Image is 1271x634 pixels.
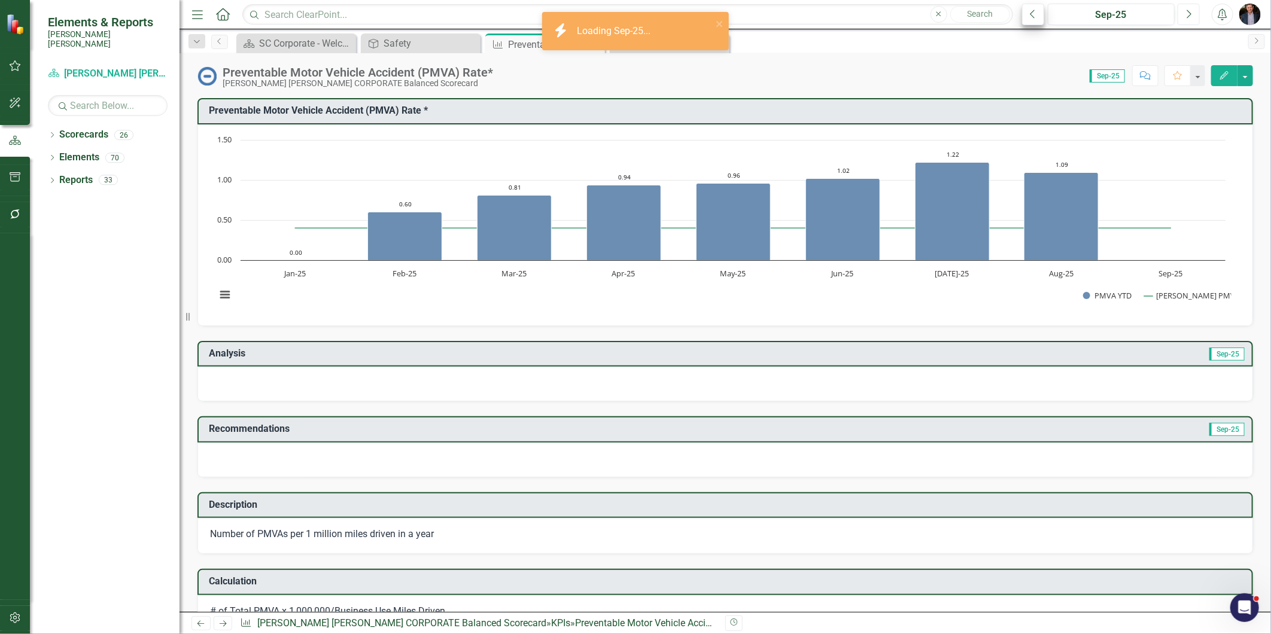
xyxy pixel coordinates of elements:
a: Scorecards [59,128,108,142]
div: 33 [99,175,118,185]
text: Feb-25 [393,268,416,279]
a: [PERSON_NAME] [PERSON_NAME] CORPORATE Balanced Scorecard [48,67,168,81]
text: 0.00 [217,254,232,265]
text: Sep-25 [1159,268,1183,279]
div: 70 [105,153,124,163]
a: Elements [59,151,99,164]
h3: Description [209,499,1246,510]
path: Mar-25, 0.81. PMVA YTD. [478,195,552,260]
text: Aug-25 [1049,268,1074,279]
span: Number of PMVAs per 1 million miles driven in a year [210,528,434,539]
text: 1.00 [217,174,232,185]
path: May-25, 0.96. PMVA YTD. [697,183,771,260]
input: Search ClearPoint... [242,4,1013,25]
text: Apr-25 [612,268,635,279]
div: Loading Sep-25... [577,25,653,38]
div: Preventable Motor Vehicle Accident (PMVA) Rate* [223,66,493,79]
a: Reports [59,173,93,187]
text: Jan-25 [283,268,306,279]
g: MAX PMVA Target, series 2 of 2. Line with 9 data points. [293,225,1173,230]
text: 0.81 [509,183,521,191]
button: Sep-25 [1048,4,1175,25]
iframe: Intercom live chat [1230,593,1259,622]
span: Sep-25 [1209,348,1245,361]
path: Jun-25, 1.02. PMVA YTD. [806,178,880,260]
text: Mar-25 [501,268,527,279]
text: 0.00 [290,248,302,257]
h3: Preventable Motor Vehicle Accident (PMVA) Rate ​* [209,105,1246,116]
button: Show MAX PMVA Target [1144,291,1221,301]
a: Safety [364,36,478,51]
text: 1.09 [1056,160,1068,169]
button: Show PMVA YTD [1083,291,1132,301]
span: Sep-25 [1090,69,1125,83]
button: close [716,17,724,31]
text: 0.60 [399,200,412,208]
path: Jul-25, 1.22. PMVA YTD. [916,162,990,260]
text: PMVA YTD [1094,290,1132,301]
text: 1.02 [837,166,850,175]
text: May-25 [720,268,746,279]
button: View chart menu, Chart [217,286,233,303]
div: Sep-25 [1052,8,1170,22]
div: Safety [384,36,478,51]
div: SC Corporate - Welcome to ClearPoint [259,36,353,51]
button: Search [950,6,1010,23]
div: # of Total PMVA x 1,000,000/Business Use Miles Driven [210,605,1240,618]
path: Apr-25, 0.94. PMVA YTD. [587,185,661,260]
path: Aug-25, 1.09. PMVA YTD. [1024,172,1099,260]
span: Search [967,9,993,19]
img: ClearPoint Strategy [6,13,27,34]
div: Chart. Highcharts interactive chart. [210,134,1240,313]
div: [PERSON_NAME] [PERSON_NAME] CORPORATE Balanced Scorecard [223,79,493,88]
div: 26 [114,130,133,140]
text: 0.94 [618,173,631,181]
text: 1.50 [217,134,232,145]
text: 1.22 [947,150,959,158]
h3: Analysis [209,348,728,359]
h3: Calculation [209,576,1246,587]
text: [PERSON_NAME] PMVA Target [1156,290,1264,301]
text: 0.50 [217,214,232,225]
input: Search Below... [48,95,168,116]
svg: Interactive chart [210,134,1232,313]
text: [DATE]-25 [935,268,969,279]
a: KPIs [551,617,570,629]
div: Preventable Motor Vehicle Accident (PMVA) Rate* [508,37,602,52]
span: Sep-25 [1209,423,1245,436]
img: Chris Amodeo [1239,4,1261,25]
g: PMVA YTD, series 1 of 2. Bar series with 9 bars. [260,140,1172,261]
img: No Information [197,66,217,86]
div: Preventable Motor Vehicle Accident (PMVA) Rate* [575,617,785,629]
div: » » [240,617,716,630]
path: Feb-25, 0.6. PMVA YTD. [368,212,442,260]
a: [PERSON_NAME] [PERSON_NAME] CORPORATE Balanced Scorecard [257,617,546,629]
h3: Recommendations [209,423,923,434]
span: Elements & Reports [48,15,168,29]
text: Jun-25 [830,268,853,279]
a: SC Corporate - Welcome to ClearPoint [239,36,353,51]
text: 0.96 [728,171,740,179]
small: [PERSON_NAME] [PERSON_NAME] [48,29,168,49]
